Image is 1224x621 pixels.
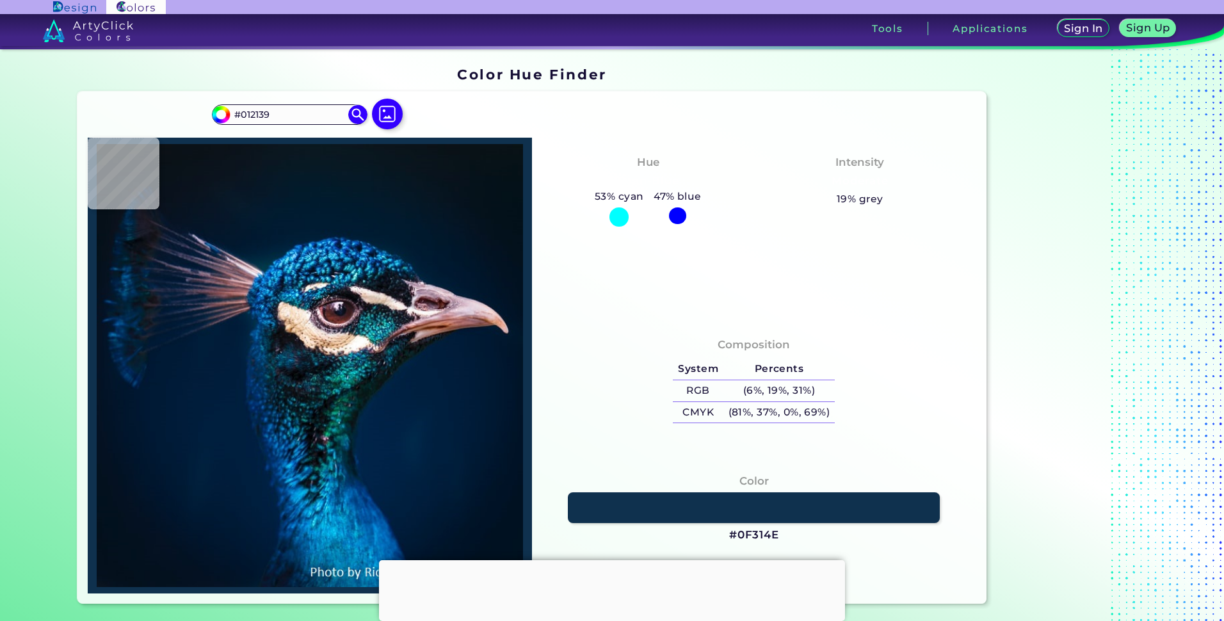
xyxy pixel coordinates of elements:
[718,335,790,354] h4: Composition
[835,153,884,172] h4: Intensity
[348,105,367,124] img: icon search
[673,380,723,401] h5: RGB
[723,359,835,380] h5: Percents
[673,402,723,423] h5: CMYK
[826,173,894,189] h3: Moderate
[673,359,723,380] h5: System
[53,1,96,13] img: ArtyClick Design logo
[837,191,883,207] h5: 19% grey
[43,19,133,42] img: logo_artyclick_colors_white.svg
[94,144,526,587] img: img_pavlin.jpg
[637,153,659,172] h4: Hue
[1058,20,1108,37] a: Sign In
[992,61,1152,609] iframe: Advertisement
[1065,24,1102,34] h5: Sign In
[612,173,684,189] h3: Cyan-Blue
[729,528,779,543] h3: #0F314E
[739,472,769,490] h4: Color
[1127,23,1169,33] h5: Sign Up
[230,106,349,123] input: type color..
[872,24,903,33] h3: Tools
[648,188,706,205] h5: 47% blue
[723,380,835,401] h5: (6%, 19%, 31%)
[953,24,1027,33] h3: Applications
[457,65,606,84] h1: Color Hue Finder
[723,402,835,423] h5: (81%, 37%, 0%, 69%)
[379,560,845,618] iframe: Advertisement
[590,188,648,205] h5: 53% cyan
[1121,20,1175,37] a: Sign Up
[372,99,403,129] img: icon picture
